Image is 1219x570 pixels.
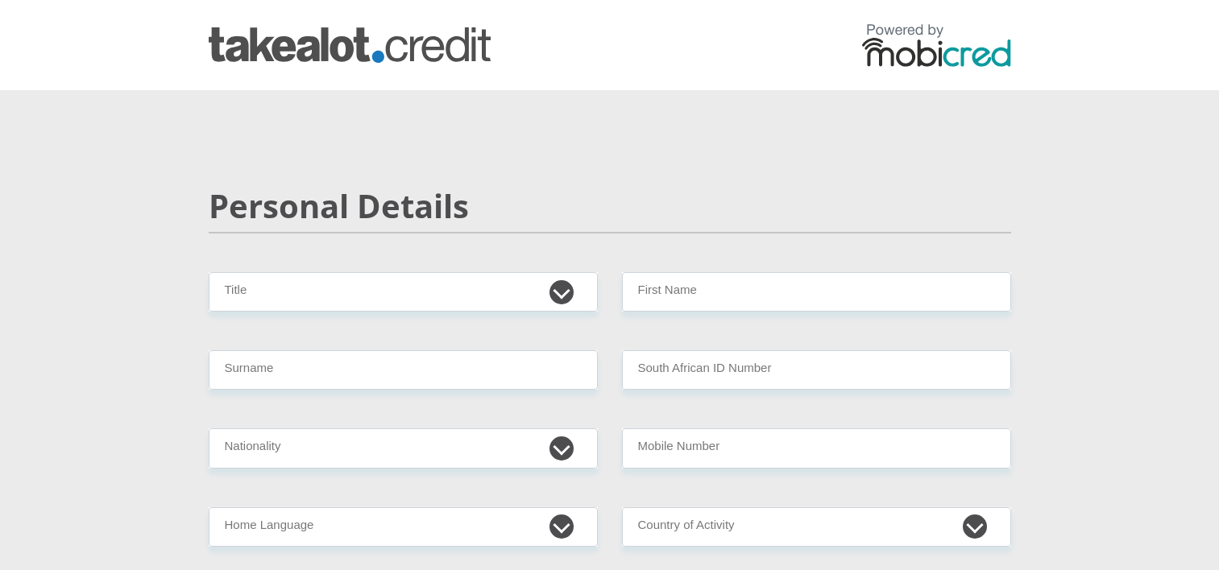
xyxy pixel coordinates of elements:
input: Contact Number [622,428,1011,468]
input: First Name [622,272,1011,312]
input: Surname [209,350,598,390]
img: takealot_credit logo [209,27,491,63]
img: powered by mobicred logo [862,23,1011,67]
h2: Personal Details [209,187,1011,225]
input: ID Number [622,350,1011,390]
